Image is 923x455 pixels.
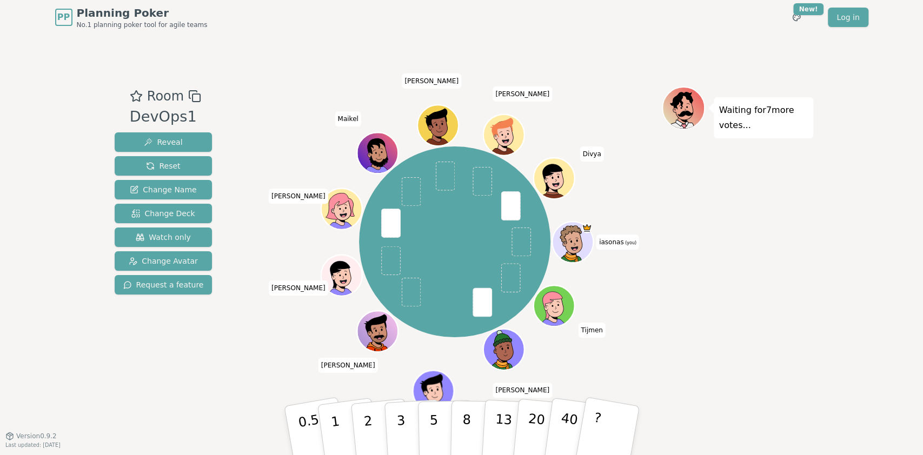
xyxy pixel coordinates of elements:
[596,235,639,250] span: Click to change your name
[131,208,195,219] span: Change Deck
[787,8,806,27] button: New!
[623,240,636,245] span: (you)
[793,3,824,15] div: New!
[130,86,143,106] button: Add as favourite
[144,137,182,148] span: Reveal
[115,251,213,271] button: Change Avatar
[493,86,552,101] span: Click to change your name
[269,280,328,295] span: Click to change your name
[115,204,213,223] button: Change Deck
[719,103,808,133] p: Waiting for 7 more votes...
[318,357,378,372] span: Click to change your name
[55,5,208,29] a: PPPlanning PokerNo.1 planning poker tool for agile teams
[16,432,57,440] span: Version 0.9.2
[115,180,213,199] button: Change Name
[582,223,592,233] span: iasonas is the host
[115,156,213,176] button: Reset
[335,111,361,126] span: Click to change your name
[146,160,180,171] span: Reset
[115,275,213,295] button: Request a feature
[578,323,605,338] span: Click to change your name
[828,8,868,27] a: Log in
[115,132,213,152] button: Reveal
[130,184,196,195] span: Change Name
[136,232,191,243] span: Watch only
[129,256,198,266] span: Change Avatar
[130,106,201,128] div: DevOps1
[57,11,70,24] span: PP
[402,73,461,88] span: Click to change your name
[5,432,57,440] button: Version0.9.2
[123,279,204,290] span: Request a feature
[115,227,213,247] button: Watch only
[269,189,328,204] span: Click to change your name
[5,442,61,448] span: Last updated: [DATE]
[580,146,603,162] span: Click to change your name
[147,86,184,106] span: Room
[554,223,592,261] button: Click to change your avatar
[493,383,552,398] span: Click to change your name
[77,21,208,29] span: No.1 planning poker tool for agile teams
[77,5,208,21] span: Planning Poker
